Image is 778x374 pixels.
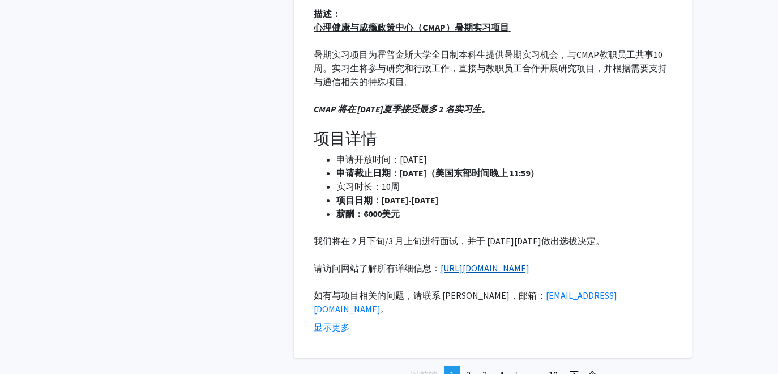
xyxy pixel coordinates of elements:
font: 请访问网站了解所有详细信息： [314,262,441,274]
font: 薪酬：6000美元 [336,208,400,219]
font: 我们将在 2 月下旬/3 月上旬进行面试，并于 [DATE][DATE]做出选拔决定。 [314,235,605,246]
font: 心理健康与成瘾政策中心（CMAP）暑期实习项目 [314,22,509,33]
font: 暑期实习项目为霍普金斯大学全日制本科生提供暑期实习机会，与CMAP教职员工共事10周。实习生将参与研究和行政工作，直接与教职员工合作开展研究项目，并根据需要支持与通信相关的特殊项目。 [314,49,667,87]
font: 显示更多 [314,321,350,333]
button: 显示更多 [314,320,350,334]
font: CMAP 将在 [DATE]夏季接受最多 2 名实习生。 [314,103,490,114]
font: 申请开放时间：[DATE] [336,154,427,165]
font: 描述： [314,8,341,19]
font: 申请截止日期：[DATE]（美国东部时间晚上 11:59） [336,167,539,178]
font: 实习时长：10周 [336,181,400,192]
a: [URL][DOMAIN_NAME] [441,262,529,274]
font: 如有与项目相关的问题，请联系 [PERSON_NAME]，邮箱： [314,290,546,301]
font: 项目详情 [314,128,377,148]
font: 项目日期：[DATE]-[DATE] [336,194,438,206]
iframe: 聊天 [8,323,48,365]
font: 。 [381,303,390,314]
